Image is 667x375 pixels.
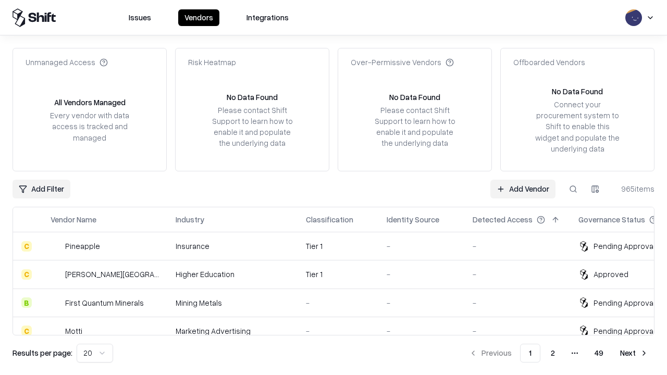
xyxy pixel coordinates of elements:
[21,269,32,280] div: C
[46,110,133,143] div: Every vendor with data access is tracked and managed
[51,326,61,336] img: Motti
[306,326,370,336] div: -
[614,344,654,362] button: Next
[176,214,204,225] div: Industry
[578,214,645,225] div: Governance Status
[387,214,439,225] div: Identity Source
[473,297,562,308] div: -
[387,241,456,252] div: -
[513,57,585,68] div: Offboarded Vendors
[188,57,236,68] div: Risk Heatmap
[51,297,61,308] img: First Quantum Minerals
[473,269,562,280] div: -
[227,92,278,103] div: No Data Found
[54,97,126,108] div: All Vendors Managed
[306,214,353,225] div: Classification
[473,326,562,336] div: -
[463,344,654,362] nav: pagination
[65,269,159,280] div: [PERSON_NAME][GEOGRAPHIC_DATA]
[21,326,32,336] div: C
[306,241,370,252] div: Tier 1
[65,241,100,252] div: Pineapple
[613,183,654,194] div: 965 items
[389,92,440,103] div: No Data Found
[387,326,456,336] div: -
[176,241,289,252] div: Insurance
[240,9,295,26] button: Integrations
[65,297,144,308] div: First Quantum Minerals
[387,269,456,280] div: -
[65,326,82,336] div: Motti
[306,269,370,280] div: Tier 1
[473,241,562,252] div: -
[542,344,563,362] button: 2
[594,269,628,280] div: Approved
[209,105,295,149] div: Please contact Shift Support to learn how to enable it and populate the underlying data
[490,180,555,198] a: Add Vendor
[51,269,61,280] img: Reichman University
[51,241,61,252] img: Pineapple
[351,57,454,68] div: Over-Permissive Vendors
[520,344,540,362] button: 1
[594,326,655,336] div: Pending Approval
[473,214,533,225] div: Detected Access
[51,214,96,225] div: Vendor Name
[534,99,621,154] div: Connect your procurement system to Shift to enable this widget and populate the underlying data
[372,105,458,149] div: Please contact Shift Support to learn how to enable it and populate the underlying data
[176,269,289,280] div: Higher Education
[594,241,655,252] div: Pending Approval
[21,241,32,252] div: C
[176,326,289,336] div: Marketing Advertising
[552,86,603,97] div: No Data Found
[26,57,108,68] div: Unmanaged Access
[594,297,655,308] div: Pending Approval
[176,297,289,308] div: Mining Metals
[387,297,456,308] div: -
[21,297,32,308] div: B
[586,344,612,362] button: 49
[122,9,157,26] button: Issues
[306,297,370,308] div: -
[13,347,72,358] p: Results per page:
[13,180,70,198] button: Add Filter
[178,9,219,26] button: Vendors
